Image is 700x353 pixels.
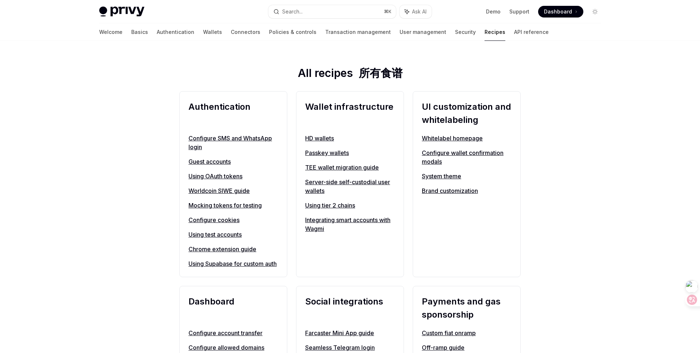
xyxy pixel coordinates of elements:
a: API reference [514,23,549,41]
span: Ask AI [412,8,427,15]
h2: Dashboard [188,295,278,321]
a: Brand customization [422,186,512,195]
a: Recipes [485,23,505,41]
h2: Payments and gas sponsorship [422,295,512,321]
a: Configure allowed domains [188,343,278,352]
a: Configure wallet confirmation modals [422,148,512,166]
a: Passkey wallets [305,148,395,157]
a: Using OAuth tokens [188,172,278,181]
a: Custom fiat onramp [422,329,512,337]
a: Mocking tokens for testing [188,201,278,210]
a: Demo [486,8,501,15]
a: Configure cookies [188,216,278,224]
span: ⌘ K [384,9,392,15]
button: Ask AI [400,5,432,18]
h2: Social integrations [305,295,395,321]
a: Seamless Telegram login [305,343,395,352]
a: Worldcoin SIWE guide [188,186,278,195]
a: Farcaster Mini App guide [305,329,395,337]
a: Using tier 2 chains [305,201,395,210]
span: Dashboard [544,8,572,15]
a: Policies & controls [269,23,316,41]
a: Using test accounts [188,230,278,239]
a: Wallets [203,23,222,41]
a: TEE wallet migration guide [305,163,395,172]
a: Support [509,8,529,15]
img: light logo [99,7,144,17]
a: Dashboard [538,6,583,18]
button: Search...⌘K [268,5,396,18]
a: System theme [422,172,512,181]
a: Configure account transfer [188,329,278,337]
a: Guest accounts [188,157,278,166]
a: User management [400,23,446,41]
a: Configure SMS and WhatsApp login [188,134,278,151]
a: Using Supabase for custom auth [188,259,278,268]
a: Off-ramp guide [422,343,512,352]
a: Chrome extension guide [188,245,278,253]
h2: Authentication [188,100,278,127]
a: HD wallets [305,134,395,143]
button: Toggle dark mode [589,6,601,18]
a: Basics [131,23,148,41]
font: 所有食谱 [359,66,402,79]
h2: All recipes [179,66,521,82]
a: Transaction management [325,23,391,41]
div: Search... [282,7,303,16]
a: Authentication [157,23,194,41]
a: Server-side self-custodial user wallets [305,178,395,195]
a: Connectors [231,23,260,41]
h2: UI customization and whitelabeling [422,100,512,127]
a: Security [455,23,476,41]
a: Integrating smart accounts with Wagmi [305,216,395,233]
h2: Wallet infrastructure [305,100,395,127]
a: Welcome [99,23,122,41]
a: Whitelabel homepage [422,134,512,143]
